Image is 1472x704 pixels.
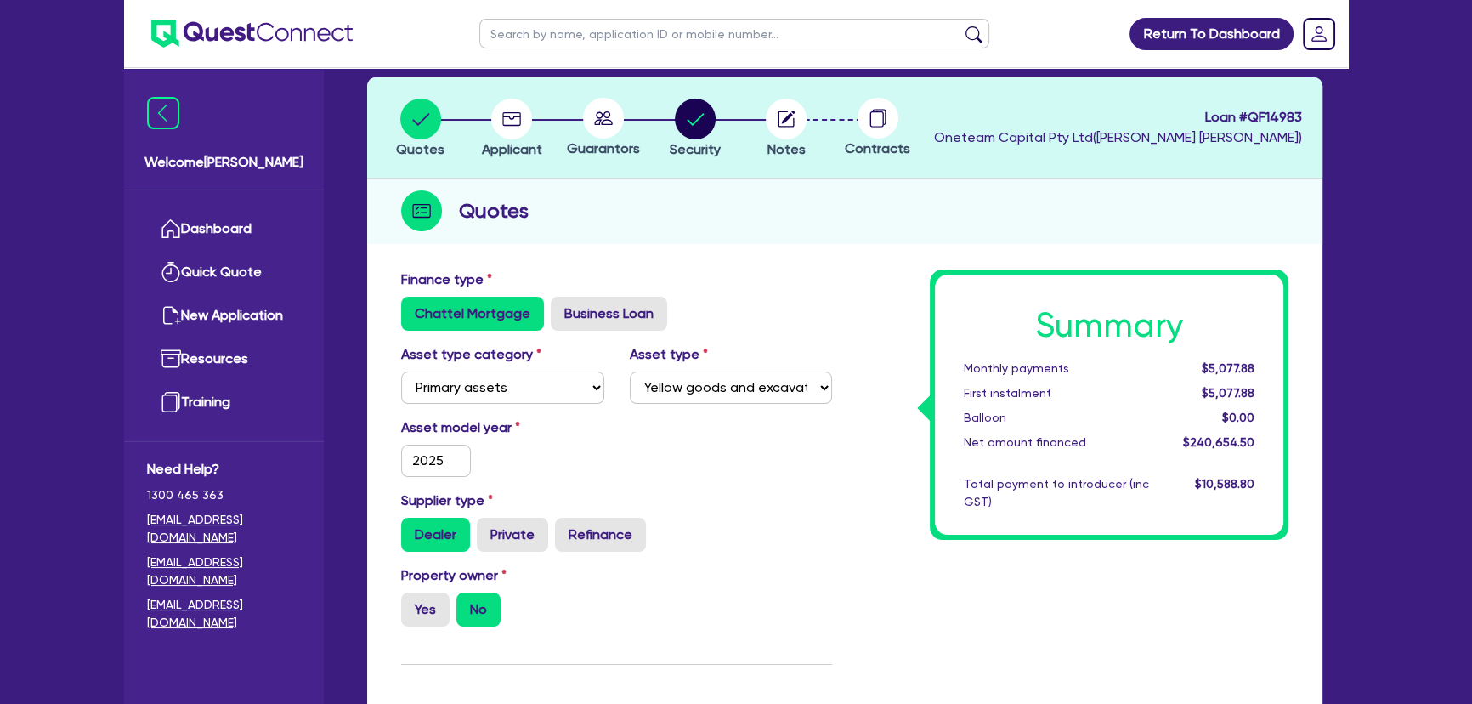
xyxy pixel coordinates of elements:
[401,190,442,231] img: step-icon
[401,270,492,290] label: Finance type
[388,417,617,438] label: Asset model year
[147,294,301,338] a: New Application
[401,297,544,331] label: Chattel Mortgage
[670,141,721,157] span: Security
[401,491,493,511] label: Supplier type
[951,475,1162,511] div: Total payment to introducer (inc GST)
[144,152,303,173] span: Welcome [PERSON_NAME]
[147,554,301,589] a: [EMAIL_ADDRESS][DOMAIN_NAME]
[934,129,1302,145] span: Oneteam Capital Pty Ltd ( [PERSON_NAME] [PERSON_NAME] )
[481,98,543,161] button: Applicant
[1183,435,1254,449] span: $240,654.50
[147,381,301,424] a: Training
[477,518,548,552] label: Private
[1195,477,1254,491] span: $10,588.80
[147,338,301,381] a: Resources
[1297,12,1341,56] a: Dropdown toggle
[1202,361,1254,375] span: $5,077.88
[161,305,181,326] img: new-application
[401,565,507,586] label: Property owner
[669,98,722,161] button: Security
[551,297,667,331] label: Business Loan
[456,593,501,627] label: No
[1202,386,1254,400] span: $5,077.88
[147,97,179,129] img: icon-menu-close
[147,596,301,632] a: [EMAIL_ADDRESS][DOMAIN_NAME]
[767,141,806,157] span: Notes
[401,593,450,627] label: Yes
[482,141,542,157] span: Applicant
[951,434,1162,451] div: Net amount financed
[479,19,989,48] input: Search by name, application ID or mobile number...
[401,518,470,552] label: Dealer
[1222,411,1254,424] span: $0.00
[161,392,181,412] img: training
[630,344,708,365] label: Asset type
[161,262,181,282] img: quick-quote
[555,518,646,552] label: Refinance
[396,141,444,157] span: Quotes
[951,409,1162,427] div: Balloon
[951,384,1162,402] div: First instalment
[934,107,1302,128] span: Loan # QF14983
[567,140,640,156] span: Guarantors
[147,511,301,547] a: [EMAIL_ADDRESS][DOMAIN_NAME]
[147,459,301,480] span: Need Help?
[765,98,807,161] button: Notes
[401,344,541,365] label: Asset type category
[147,251,301,294] a: Quick Quote
[395,98,445,161] button: Quotes
[951,360,1162,378] div: Monthly payments
[964,305,1254,346] h1: Summary
[147,207,301,251] a: Dashboard
[147,486,301,504] span: 1300 465 363
[845,140,910,156] span: Contracts
[459,196,529,226] h2: Quotes
[151,20,353,48] img: quest-connect-logo-blue
[1129,18,1294,50] a: Return To Dashboard
[161,349,181,369] img: resources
